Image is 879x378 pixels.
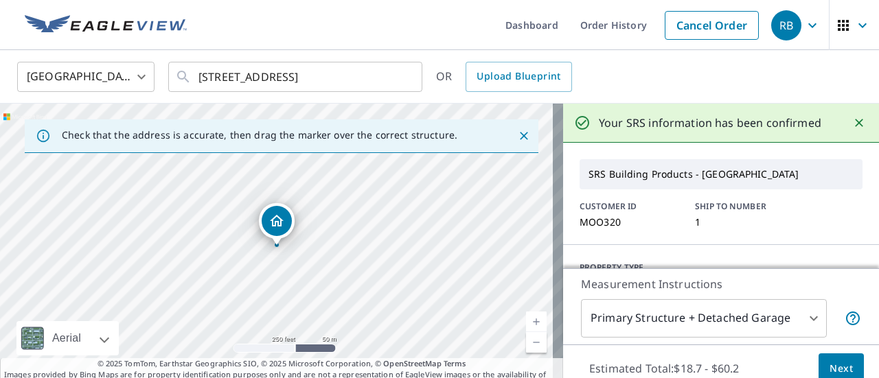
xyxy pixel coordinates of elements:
p: Measurement Instructions [581,276,861,292]
div: OR [436,62,572,92]
p: MOO320 [580,217,678,228]
p: Check that the address is accurate, then drag the marker over the correct structure. [62,129,457,141]
a: Terms [444,358,466,368]
div: [GEOGRAPHIC_DATA] [17,58,155,96]
button: Close [850,114,868,132]
a: Upload Blueprint [466,62,571,92]
p: CUSTOMER ID [580,200,678,213]
div: PROPERTY TYPE [580,261,863,274]
p: 1 [695,217,794,228]
p: Your SRS information has been confirmed [599,115,821,131]
a: Current Level 17, Zoom Out [526,332,547,353]
span: Upload Blueprint [477,68,560,85]
span: Your report will include the primary structure and a detached garage if one exists. [845,310,861,327]
span: Next [830,360,853,377]
a: Cancel Order [665,11,759,40]
p: SRS Building Products - [GEOGRAPHIC_DATA] [583,163,859,186]
div: Aerial [16,321,119,355]
a: Current Level 17, Zoom In [526,311,547,332]
p: SHIP TO NUMBER [695,200,794,213]
div: RB [771,10,801,40]
a: OpenStreetMap [383,358,441,368]
input: Search by address or latitude-longitude [198,58,394,96]
div: Primary Structure + Detached Garage [581,299,827,338]
div: Aerial [48,321,85,355]
div: Dropped pin, building 1, Residential property, 19024 Shoshone Rd Bend, OR 97702 [259,203,295,246]
button: Close [515,127,533,145]
span: © 2025 TomTom, Earthstar Geographics SIO, © 2025 Microsoft Corporation, © [98,358,466,370]
img: EV Logo [25,15,187,36]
